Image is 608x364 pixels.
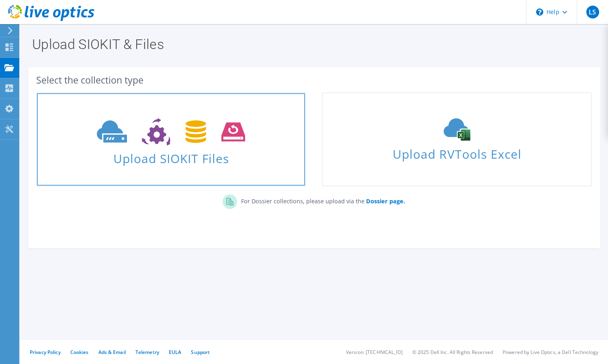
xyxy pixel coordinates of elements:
li: © 2025 Dell Inc. All Rights Reserved [412,349,493,356]
a: Ads & Email [98,349,126,356]
a: EULA [169,349,181,356]
svg: \n [536,8,543,16]
a: Telemetry [135,349,159,356]
a: Privacy Policy [30,349,61,356]
a: Cookies [70,349,89,356]
h1: Upload SIOKIT & Files [32,37,592,51]
p: For Dossier collections, please upload via the [237,194,405,206]
span: Upload RVTools Excel [323,143,591,161]
div: Select the collection type [36,76,592,84]
a: Dossier page. [364,197,405,205]
a: Support [191,349,210,356]
a: Upload SIOKIT Files [36,92,306,186]
li: Version: [TECHNICAL_ID] [346,349,403,356]
span: LS [586,6,599,18]
span: Upload SIOKIT Files [37,147,305,165]
li: Powered by Live Optics, a Dell Technology [503,349,598,356]
a: Upload RVTools Excel [322,92,592,186]
b: Dossier page. [366,197,405,205]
